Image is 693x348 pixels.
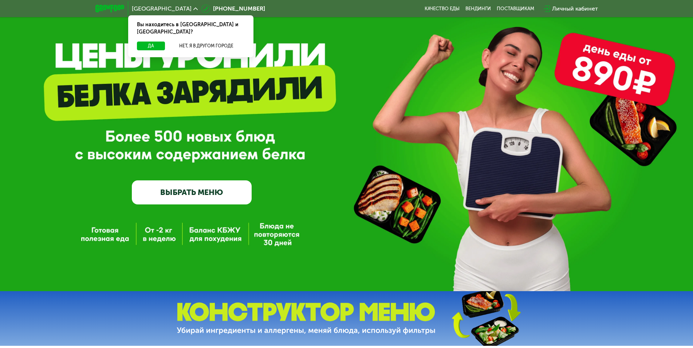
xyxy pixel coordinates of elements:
[168,42,245,50] button: Нет, я в другом городе
[552,4,598,13] div: Личный кабинет
[425,6,460,12] a: Качество еды
[137,42,165,50] button: Да
[465,6,491,12] a: Вендинги
[497,6,534,12] div: поставщикам
[132,180,252,204] a: ВЫБРАТЬ МЕНЮ
[132,6,192,12] span: [GEOGRAPHIC_DATA]
[128,15,253,42] div: Вы находитесь в [GEOGRAPHIC_DATA] и [GEOGRAPHIC_DATA]?
[201,4,265,13] a: [PHONE_NUMBER]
